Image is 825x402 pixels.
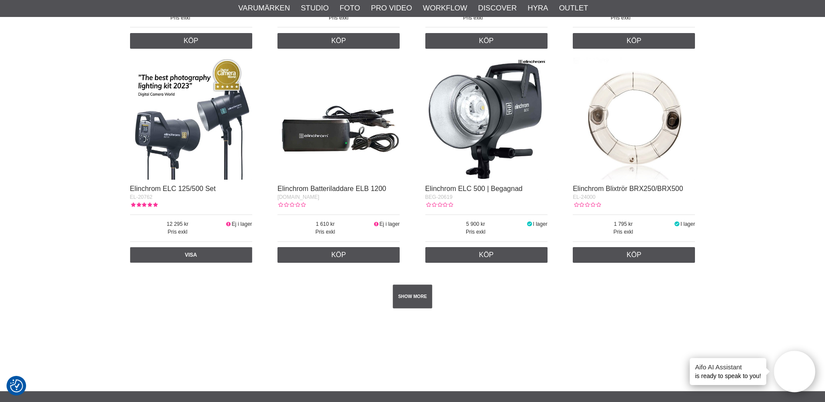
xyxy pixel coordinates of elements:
span: Pris exkl [277,228,373,236]
a: Visa [130,247,252,263]
span: 5 900 [425,220,526,228]
a: Köp [277,33,400,49]
a: Varumärken [238,3,290,14]
a: Köp [277,247,400,263]
span: Pris exkl [573,228,674,236]
div: is ready to speak to you! [690,358,766,385]
a: Discover [478,3,517,14]
a: Elinchrom ELC 500 | Begagnad [425,185,523,192]
a: Köp [130,33,252,49]
a: Köp [573,33,695,49]
img: Elinchrom Batteriladdare ELB 1200 [277,57,400,180]
span: Pris exkl [130,14,231,22]
a: Studio [301,3,329,14]
span: I lager [533,221,547,227]
a: Outlet [559,3,588,14]
i: Ej i lager [373,221,380,227]
a: Köp [425,33,548,49]
span: [DOMAIN_NAME] [277,194,319,200]
a: Elinchrom Batteriladdare ELB 1200 [277,185,386,192]
span: I lager [681,221,695,227]
img: Elinchrom ELC 500 | Begagnad [425,57,548,180]
span: Ej i lager [232,221,252,227]
img: Revisit consent button [10,379,23,392]
i: Ej i lager [225,221,232,227]
span: Ej i lager [379,221,400,227]
h4: Aifo AI Assistant [695,362,761,372]
a: Elinchrom ELC 125/500 Set [130,185,216,192]
a: Köp [573,247,695,263]
a: Elinchrom Blixtrör BRX250/BRX500 [573,185,683,192]
span: EL-24000 [573,194,595,200]
span: Pris exkl [130,228,226,236]
button: Samtyckesinställningar [10,378,23,394]
span: 12 295 [130,220,226,228]
span: 1 610 [277,220,373,228]
span: Pris exkl [277,14,400,22]
span: 1 795 [573,220,674,228]
img: Elinchrom Blixtrör BRX250/BRX500 [573,57,695,180]
span: Pris exkl [425,228,526,236]
div: Kundbetyg: 0 [425,201,453,209]
span: Pris exkl [425,14,521,22]
a: Hyra [528,3,548,14]
a: Foto [340,3,360,14]
i: I lager [526,221,533,227]
span: Pris exkl [573,14,668,22]
a: Köp [425,247,548,263]
a: Workflow [423,3,467,14]
div: Kundbetyg: 0 [573,201,601,209]
span: BEG-20619 [425,194,453,200]
div: Kundbetyg: 5.00 [130,201,158,209]
div: Kundbetyg: 0 [277,201,305,209]
a: SHOW MORE [393,285,432,308]
span: EL-20762 [130,194,153,200]
a: Pro Video [371,3,412,14]
i: I lager [674,221,681,227]
img: Elinchrom ELC 125/500 Set [130,57,252,180]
